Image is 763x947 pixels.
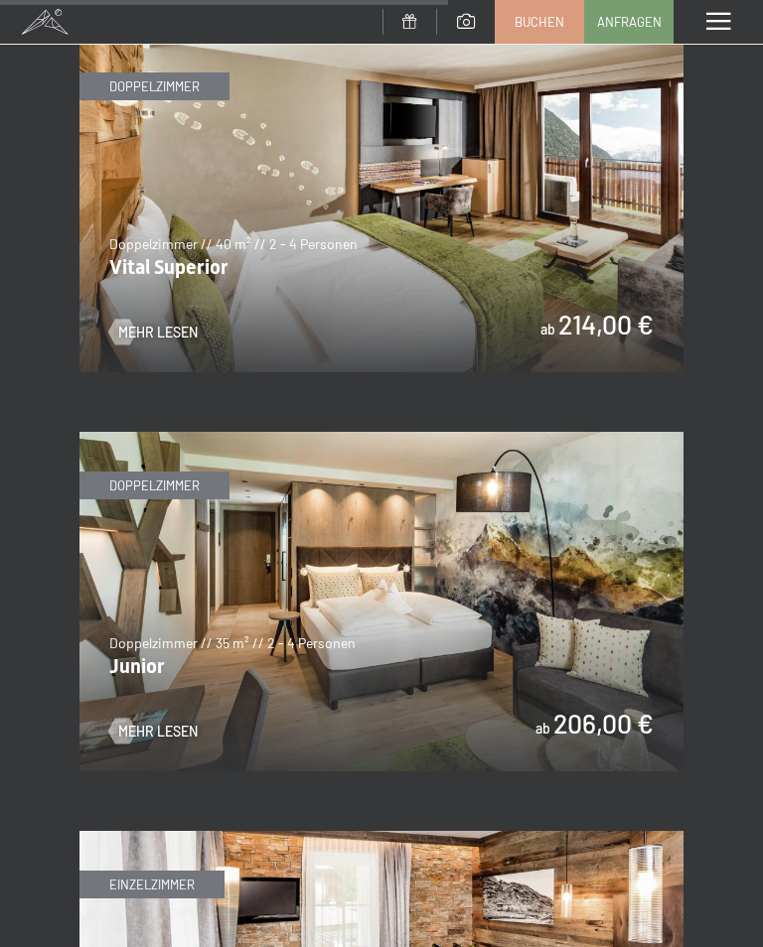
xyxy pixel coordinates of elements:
a: Junior [79,433,684,445]
img: Vital Superior [79,33,684,372]
span: Mehr Lesen [118,323,198,342]
a: Mehr Lesen [109,722,198,742]
span: Buchen [515,13,564,31]
a: Single Alpin [79,832,684,844]
a: Anfragen [585,1,673,43]
a: Buchen [496,1,583,43]
span: Mehr Lesen [118,722,198,742]
img: Junior [79,432,684,771]
span: Anfragen [597,13,662,31]
a: Mehr Lesen [109,323,198,342]
a: Vital Superior [79,34,684,46]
